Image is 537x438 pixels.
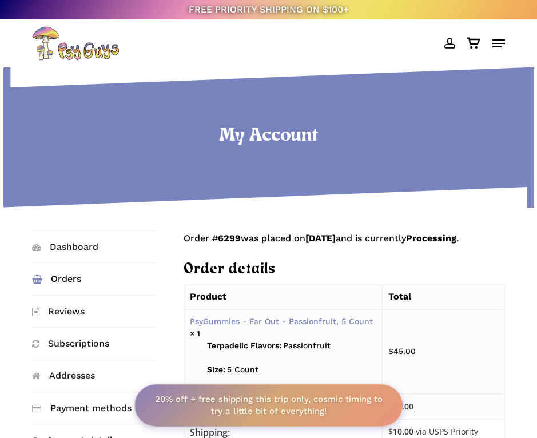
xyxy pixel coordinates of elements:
img: PsyGuys [32,26,119,61]
bdi: 45.00 [388,347,416,356]
span: 10.00 [388,426,413,437]
mark: Processing [406,233,456,244]
a: Reviews [32,296,157,327]
strong: 20% off + free shipping this trip only, cosmic timing to try a little bit of everything! [155,394,383,416]
h2: Order details [184,260,505,280]
mark: 6299 [218,233,241,244]
span: $ [388,347,393,356]
mark: [DATE] [305,233,336,244]
strong: × 1 [190,329,200,338]
a: PsyGummies - Far Out - Passionfruit, 5 Count [190,317,373,326]
strong: Size: [207,364,225,376]
a: Navigation Menu [492,38,505,49]
th: Total [382,284,504,309]
p: Order # was placed on and is currently . [184,230,505,260]
a: Subscriptions [32,328,157,359]
span: $ [388,426,393,437]
strong: Terpadelic Flavors: [207,340,281,352]
p: Passionfruit [207,340,376,364]
p: 5 Count [207,364,376,388]
th: Product [184,284,382,309]
a: Dashboard [32,231,157,262]
a: Payment methods [32,392,157,424]
a: Addresses [32,360,157,392]
a: Orders [32,263,157,294]
a: Cart [461,26,487,61]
